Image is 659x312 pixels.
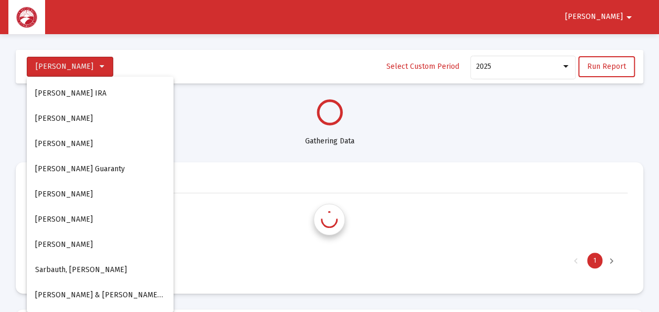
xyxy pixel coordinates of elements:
[587,62,626,71] span: Run Report
[476,62,491,71] span: 2025
[36,62,93,71] span: [PERSON_NAME]
[27,57,113,77] button: [PERSON_NAME]
[31,246,628,275] div: Page Navigation
[16,7,37,28] img: Dashboard
[553,6,648,27] button: [PERSON_NAME]
[386,62,459,71] span: Select Custom Period
[31,193,628,275] div: Data grid
[578,56,635,77] button: Run Report
[565,13,623,22] span: [PERSON_NAME]
[587,253,602,268] div: Page 1
[16,126,643,147] div: Gathering Data
[567,253,585,268] div: Previous Page
[603,253,620,268] div: Next Page
[623,7,635,28] mat-icon: arrow_drop_down
[31,178,75,189] mat-card-title: Reports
